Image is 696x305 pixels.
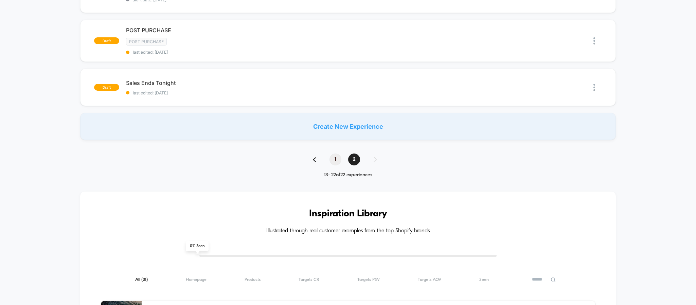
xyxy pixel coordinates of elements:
[313,157,316,162] img: pagination back
[357,277,380,282] span: Targets PSV
[126,27,348,34] span: POST PURCHASE
[593,37,595,44] img: close
[101,209,596,219] h3: Inspiration Library
[306,172,390,178] div: 13 - 22 of 22 experiences
[299,277,319,282] span: Targets CR
[126,38,167,46] span: Post Purchase
[80,113,616,140] div: Create New Experience
[479,277,489,282] span: Seen
[126,90,348,95] span: last edited: [DATE]
[126,50,348,55] span: last edited: [DATE]
[141,277,148,282] span: ( 31 )
[135,277,148,282] span: All
[101,228,596,234] h4: Illustrated through real customer examples from the top Shopify brands
[329,154,341,165] span: 1
[186,277,207,282] span: Homepage
[593,84,595,91] img: close
[186,241,209,251] span: 0 % Seen
[245,277,261,282] span: Products
[126,79,348,86] span: Sales Ends Tonight
[418,277,441,282] span: Targets AOV
[94,84,119,91] span: draft
[94,37,119,44] span: draft
[348,154,360,165] span: 2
